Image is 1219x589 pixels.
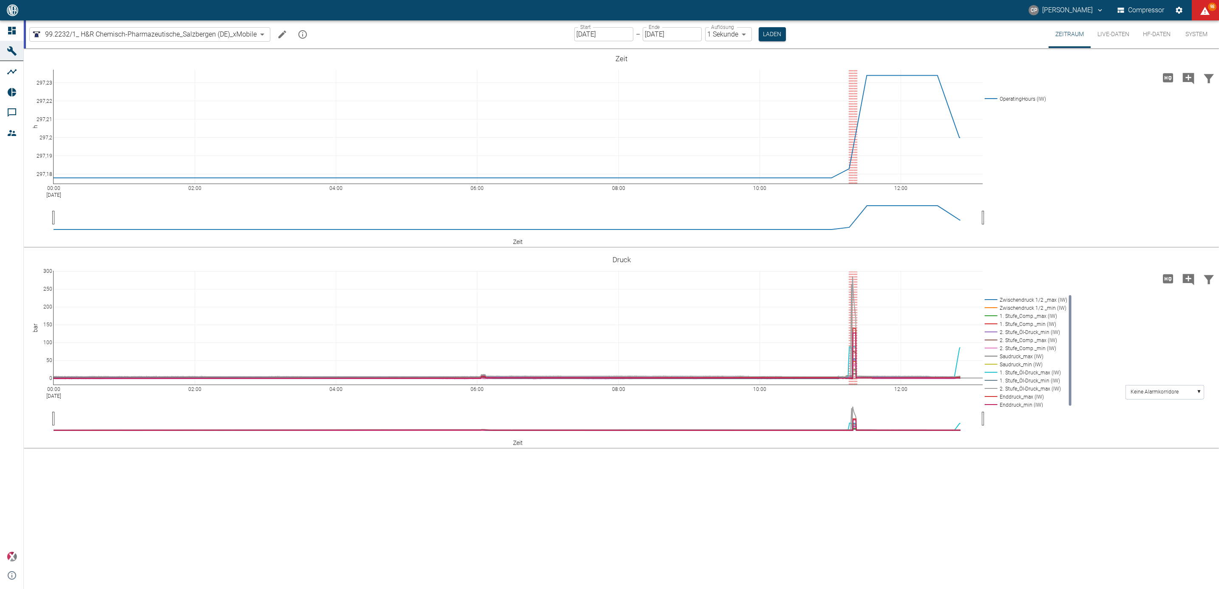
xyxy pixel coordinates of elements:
label: Ende [649,23,660,31]
span: 99.2232/1_ H&R Chemisch-Pharmazeutische_Salzbergen (DE)_xMobile [45,29,257,39]
text: Keine Alarmkorridore [1131,389,1179,395]
button: christoph.palm@neuman-esser.com [1027,3,1105,18]
span: Hohe Auflösung [1158,73,1178,81]
input: DD.MM.YYYY [643,27,702,41]
input: DD.MM.YYYY [574,27,633,41]
button: Laden [759,27,786,41]
button: Einstellungen [1171,3,1187,18]
img: Xplore Logo [7,552,17,562]
label: Auflösung [711,23,734,31]
button: HF-Daten [1136,20,1177,48]
button: Live-Daten [1091,20,1136,48]
button: Compressor [1116,3,1166,18]
div: CP [1029,5,1039,15]
button: mission info [294,26,311,43]
button: Daten filtern [1199,268,1219,290]
img: logo [6,4,19,16]
button: Daten filtern [1199,67,1219,89]
a: 99.2232/1_ H&R Chemisch-Pharmazeutische_Salzbergen (DE)_xMobile [31,29,257,40]
span: 98 [1208,3,1216,11]
button: Kommentar hinzufügen [1178,67,1199,89]
button: System [1177,20,1216,48]
span: Hohe Auflösung [1158,274,1178,282]
button: Zeitraum [1049,20,1091,48]
label: Start [580,23,591,31]
button: Kommentar hinzufügen [1178,268,1199,290]
p: – [636,29,640,39]
div: 1 Sekunde [705,27,752,41]
button: Machine bearbeiten [274,26,291,43]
